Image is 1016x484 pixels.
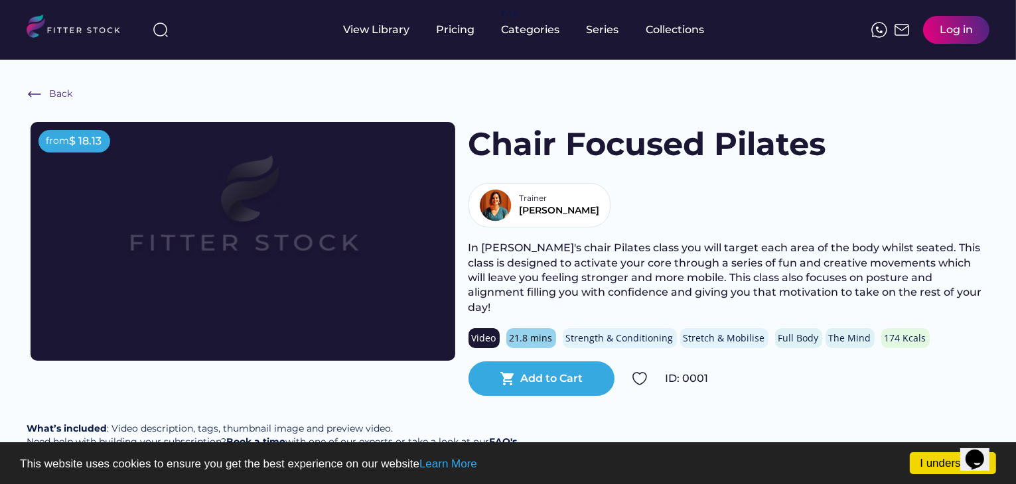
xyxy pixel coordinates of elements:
[500,371,516,387] button: shopping_cart
[502,23,560,37] div: Categories
[684,332,765,345] div: Stretch & Mobilise
[469,122,826,166] h1: Chair Focused Pilates
[20,458,996,469] p: This website uses cookies to ensure you get the best experience on our website
[520,204,600,217] div: [PERSON_NAME]
[778,332,819,345] div: Full Body
[153,22,169,38] img: search-normal%203.svg
[960,431,1003,471] iframe: chat widget
[587,23,620,37] div: Series
[940,23,973,37] div: Log in
[871,22,887,38] img: meteor-icons_whatsapp%20%281%29.svg
[894,22,910,38] img: Frame%2051.svg
[829,332,871,345] div: The Mind
[910,452,996,474] a: I understand!
[27,15,131,42] img: LOGO.svg
[226,436,285,448] a: Book a time
[520,371,583,386] div: Add to Cart
[70,134,102,149] div: $ 18.13
[566,332,674,345] div: Strength & Conditioning
[489,436,517,448] a: FAQ's
[49,88,72,101] div: Back
[479,189,512,221] img: Bio%20Template%20-%20rachel.png
[646,23,705,37] div: Collections
[73,122,413,313] img: Frame%2079%20%281%29.svg
[472,332,496,345] div: Video
[520,193,553,204] div: Trainer
[437,23,475,37] div: Pricing
[510,332,553,345] div: 21.8 mins
[27,422,107,434] strong: What’s included
[502,7,519,20] div: fvck
[632,371,648,387] img: Group%201000002324.svg
[46,135,70,148] div: from
[885,332,926,345] div: 174 Kcals
[27,422,517,448] div: : Video description, tags, thumbnail image and preview video. Need help with building your subscr...
[469,241,986,315] div: In [PERSON_NAME]'s chair Pilates class you will target each area of the body whilst seated. This ...
[419,457,477,470] a: Learn More
[344,23,410,37] div: View Library
[27,86,42,102] img: Frame%20%286%29.svg
[666,371,986,386] div: ID: 0001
